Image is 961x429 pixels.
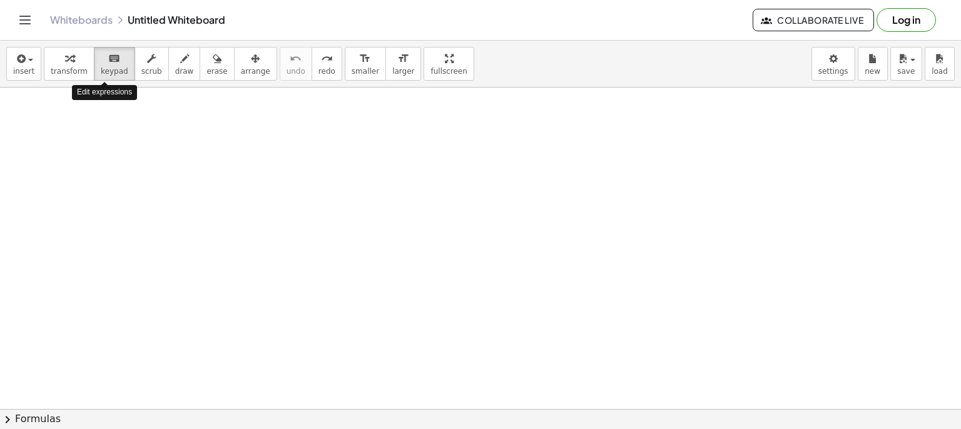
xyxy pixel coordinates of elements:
[280,47,312,81] button: undoundo
[50,14,113,26] a: Whiteboards
[241,67,270,76] span: arrange
[206,67,227,76] span: erase
[865,67,880,76] span: new
[763,14,863,26] span: Collaborate Live
[200,47,234,81] button: erase
[811,47,855,81] button: settings
[6,47,41,81] button: insert
[385,47,421,81] button: format_sizelarger
[108,51,120,66] i: keyboard
[44,47,94,81] button: transform
[753,9,874,31] button: Collaborate Live
[175,67,194,76] span: draw
[318,67,335,76] span: redo
[430,67,467,76] span: fullscreen
[352,67,379,76] span: smaller
[424,47,474,81] button: fullscreen
[877,8,936,32] button: Log in
[397,51,409,66] i: format_size
[168,47,201,81] button: draw
[932,67,948,76] span: load
[135,47,169,81] button: scrub
[392,67,414,76] span: larger
[94,47,135,81] button: keyboardkeypad
[890,47,922,81] button: save
[359,51,371,66] i: format_size
[818,67,848,76] span: settings
[234,47,277,81] button: arrange
[13,67,34,76] span: insert
[312,47,342,81] button: redoredo
[345,47,386,81] button: format_sizesmaller
[15,10,35,30] button: Toggle navigation
[101,67,128,76] span: keypad
[72,85,137,99] div: Edit expressions
[141,67,162,76] span: scrub
[290,51,302,66] i: undo
[897,67,915,76] span: save
[287,67,305,76] span: undo
[858,47,888,81] button: new
[925,47,955,81] button: load
[51,67,88,76] span: transform
[321,51,333,66] i: redo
